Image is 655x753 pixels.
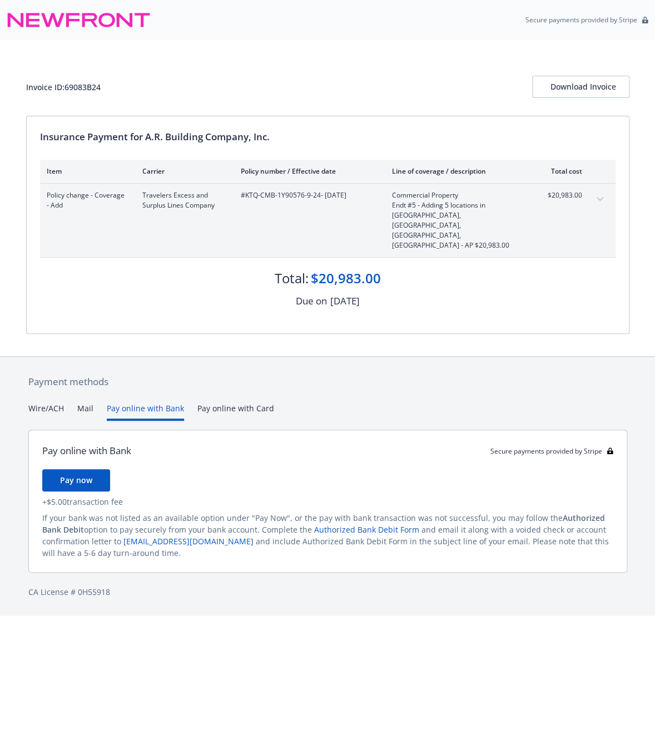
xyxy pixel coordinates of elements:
div: + $5.00 transaction fee [42,496,613,508]
button: Pay online with Bank [107,402,184,421]
button: Pay online with Card [197,402,274,421]
div: Pay online with Bank [42,444,131,458]
a: Authorized Bank Debit Form [314,524,419,535]
div: Download Invoice [550,76,611,97]
span: #KTQ-CMB-1Y90576-9-24 - [DATE] [241,190,374,200]
span: $20,983.00 [540,190,582,200]
span: Travelers Excess and Surplus Lines Company [142,190,223,210]
button: expand content [591,190,609,208]
div: Insurance Payment for A.R. Building Company, Inc. [40,130,616,144]
span: Policy change - Coverage - Add [47,190,125,210]
div: Policy number / Effective date [241,166,374,176]
div: Payment methods [28,375,627,389]
span: Commercial Property [392,190,523,200]
div: Total: [275,269,309,288]
div: Secure payments provided by Stripe [490,446,613,456]
div: Total cost [540,166,582,176]
p: Secure payments provided by Stripe [525,15,637,24]
button: Pay now [42,469,110,491]
div: Due on [296,294,327,308]
div: [DATE] [330,294,360,308]
div: Item [47,166,125,176]
span: Commercial PropertyEndt #5 - Adding 5 locations in [GEOGRAPHIC_DATA], [GEOGRAPHIC_DATA], [GEOGRAP... [392,190,523,250]
div: CA License # 0H55918 [28,586,627,598]
button: Download Invoice [532,76,629,98]
div: Carrier [142,166,223,176]
div: If your bank was not listed as an available option under "Pay Now", or the pay with bank transact... [42,512,613,559]
div: Line of coverage / description [392,166,523,176]
a: [EMAIL_ADDRESS][DOMAIN_NAME] [123,536,254,547]
span: Authorized Bank Debit [42,513,605,535]
div: Invoice ID: 69083B24 [26,81,101,93]
button: Mail [77,402,93,421]
div: $20,983.00 [311,269,381,288]
div: Policy change - Coverage - AddTravelers Excess and Surplus Lines Company#KTQ-CMB-1Y90576-9-24- [D... [40,184,616,257]
span: Pay now [60,475,92,485]
button: Wire/ACH [28,402,64,421]
span: Endt #5 - Adding 5 locations in [GEOGRAPHIC_DATA], [GEOGRAPHIC_DATA], [GEOGRAPHIC_DATA], [GEOGRAP... [392,200,523,250]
